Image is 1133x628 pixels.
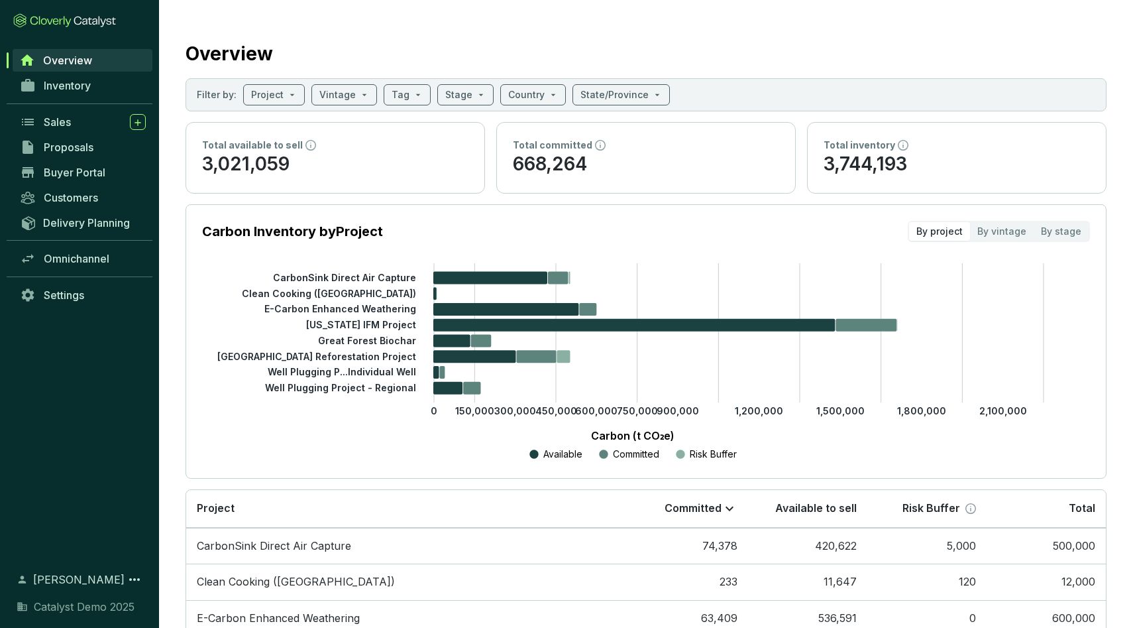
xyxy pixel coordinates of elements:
tspan: 0 [431,405,437,416]
p: 668,264 [513,152,779,177]
p: Total inventory [824,139,895,152]
a: Overview [13,49,152,72]
a: Sales [13,111,152,133]
tspan: 300,000 [494,405,536,416]
div: By project [909,222,970,241]
span: Proposals [44,141,93,154]
p: Risk Buffer [902,501,960,516]
span: [PERSON_NAME] [33,572,125,588]
td: 420,622 [748,528,867,564]
tspan: [GEOGRAPHIC_DATA] Reforestation Project [217,350,416,361]
td: 74,378 [629,528,748,564]
tspan: 1,200,000 [735,405,783,416]
p: Available [543,448,582,461]
tspan: 600,000 [575,405,618,416]
a: Inventory [13,74,152,97]
a: Omnichannel [13,247,152,270]
tspan: 1,800,000 [897,405,946,416]
td: 500,000 [987,528,1106,564]
p: 3,021,059 [202,152,468,177]
span: Inventory [44,79,91,92]
span: Sales [44,115,71,129]
span: Overview [43,54,92,67]
th: Available to sell [748,490,867,528]
tspan: E-Carbon Enhanced Weathering [264,303,416,314]
h2: Overview [186,40,273,68]
div: segmented control [908,221,1090,242]
div: By stage [1034,222,1089,241]
a: Settings [13,284,152,306]
p: Filter by: [197,88,237,101]
td: 12,000 [987,564,1106,600]
tspan: 750,000 [617,405,658,416]
p: Carbon Inventory by Project [202,222,383,241]
p: Carbon (t CO₂e) [222,428,1044,444]
p: Total committed [513,139,592,152]
tspan: 2,100,000 [979,405,1027,416]
td: 120 [867,564,987,600]
tspan: 900,000 [657,405,699,416]
tspan: Well Plugging Project - Regional [265,382,416,393]
tspan: Great Forest Biochar [318,335,416,346]
td: 5,000 [867,528,987,564]
div: By vintage [970,222,1034,241]
span: Omnichannel [44,252,109,265]
td: CarbonSink Direct Air Capture [186,528,629,564]
p: Risk Buffer [690,448,737,461]
tspan: Clean Cooking ([GEOGRAPHIC_DATA]) [242,287,416,298]
th: Project [186,490,629,528]
th: Total [987,490,1106,528]
td: Clean Cooking (Zambia) [186,564,629,600]
span: Settings [44,288,84,302]
tspan: 450,000 [535,405,577,416]
td: 233 [629,564,748,600]
span: Buyer Portal [44,166,105,179]
a: Customers [13,186,152,209]
tspan: CarbonSink Direct Air Capture [273,272,416,283]
p: 3,744,193 [824,152,1090,177]
tspan: [US_STATE] IFM Project [306,319,416,330]
span: Customers [44,191,98,204]
span: Catalyst Demo 2025 [34,599,135,615]
p: Total available to sell [202,139,303,152]
span: Delivery Planning [43,216,130,229]
tspan: Well Plugging P...Individual Well [268,366,416,377]
a: Buyer Portal [13,161,152,184]
td: 11,647 [748,564,867,600]
a: Proposals [13,136,152,158]
a: Delivery Planning [13,212,152,233]
tspan: 150,000 [455,405,494,416]
p: Committed [613,448,659,461]
p: Committed [665,501,722,516]
tspan: 1,500,000 [816,405,865,416]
